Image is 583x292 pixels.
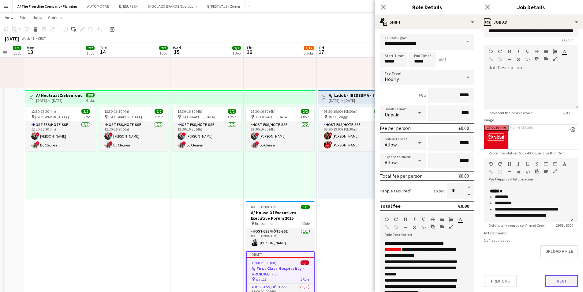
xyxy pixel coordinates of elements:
[46,13,64,21] a: Comms
[173,121,241,151] app-card-role: Host-ess/Hôte-sse2/212:30-16:30 (4h)![PERSON_NAME]!Bo Cleuren
[182,132,186,136] span: !
[318,48,324,55] span: 17
[228,109,236,114] span: 2/2
[301,205,310,209] span: 1/1
[173,107,241,151] div: 12:30-16:30 (4h)2/2 [GEOGRAPHIC_DATA]1 RoleHost-ess/Hôte-sse2/212:30-16:30 (4h)![PERSON_NAME]!Bo ...
[464,183,474,191] button: Increase
[525,161,530,166] button: Underline
[82,0,114,12] button: AUTOMOTIVE
[26,107,95,151] div: 12:30-16:30 (4h)2/2 [GEOGRAPHIC_DATA]1 RoleHost-ess/Hôte-sse2/212:30-16:30 (4h)![PERSON_NAME]!Bo ...
[36,132,39,136] span: !
[464,191,474,199] button: Decrease
[449,217,453,222] button: Ordered List
[33,15,42,20] span: Jobs
[86,97,95,103] div: 4 jobs
[304,51,314,55] div: 3 Jobs
[544,169,548,174] button: Insert video
[109,141,113,145] span: !
[319,121,387,151] app-card-role: Host-ess/Hôte-sse2/208:30-19:00 (10h30m)![PERSON_NAME]![PERSON_NAME]
[431,217,435,222] button: Strikethrough
[380,125,411,131] div: Fee per person
[535,56,539,61] button: Paste as plain text
[227,115,236,119] span: 1 Role
[544,161,548,166] button: Unordered List
[484,111,537,115] span: Info about the job as a whole
[449,224,453,229] button: Fullscreen
[86,51,94,55] div: 1 Job
[328,141,332,145] span: !
[202,0,245,12] button: G/ FESTIVALS - Zomer
[255,221,273,226] span: Brasschaat
[26,48,35,55] span: 13
[255,115,288,119] span: [GEOGRAPHIC_DATA]
[328,132,332,136] span: !
[553,161,557,166] button: Ordered List
[36,141,39,145] span: !
[557,111,578,115] span: 0 / 8000
[412,225,417,230] button: Clear Formatting
[31,109,56,114] span: 12:30-16:30 (4h)
[525,169,530,174] button: HTML Code
[247,266,314,277] h3: A/ First Class Hospitality - KRUIDVAT - Personeelsevents
[375,15,479,29] div: Shift
[507,57,511,62] button: Horizontal Line
[246,228,315,249] app-card-role: Host-ess/Hôte-sse1/109:00-19:00 (10h)[PERSON_NAME]
[458,203,469,209] div: €0.00
[329,93,374,98] h3: A/ Izidok - IBEDSSMA - 17+18/10/2025
[108,115,142,119] span: [GEOGRAPHIC_DATA]
[255,132,259,136] span: !
[38,36,46,41] div: CEST
[385,142,397,148] span: Allow
[104,109,129,114] span: 12:30-16:30 (4h)
[36,93,82,98] h3: A/ Neutraal Ziekenfonds Vlaanderen (NZVL) - [GEOGRAPHIC_DATA] - 13-16/10
[17,13,29,21] a: Edit
[431,224,435,229] button: Paste as plain text
[394,217,398,222] button: Redo
[516,57,521,62] button: Clear Formatting
[251,109,275,114] span: 12:30-16:30 (4h)
[301,115,309,119] span: 1 Role
[544,56,548,61] button: Insert video
[301,221,310,226] span: 1 Role
[20,15,27,20] span: Edit
[525,57,530,62] button: HTML Code
[86,46,95,50] span: 2/2
[36,98,82,103] div: [DATE] → [DATE]
[100,45,107,51] span: Tue
[246,107,314,151] app-job-card: 12:30-16:30 (4h)2/2 [GEOGRAPHIC_DATA]1 RoleHost-ess/Hôte-sse2/212:30-16:30 (4h)![PERSON_NAME]!Bo ...
[173,45,181,51] span: Wed
[86,93,95,97] span: 8/8
[99,121,168,151] app-card-role: Host-ess/Hôte-sse2/212:30-16:30 (4h)![PERSON_NAME]!Bo Cleuren
[109,132,113,136] span: !
[319,107,387,151] app-job-card: 08:30-19:00 (10h30m)2/2 BMCC Brugge1 RoleHost-ess/Hôte-sse2/208:30-19:00 (10h30m)![PERSON_NAME]![...
[159,51,167,55] div: 1 Job
[246,45,254,51] span: Thu
[418,93,426,98] div: 6h x
[562,49,566,54] button: Text Color
[484,238,578,243] div: No files uploaded.
[553,49,557,54] button: Ordered List
[433,188,445,194] div: €0.00 x
[484,151,570,155] span: Recommendation: 600 x 400px, smaller than 2mb
[232,46,241,50] span: 2/2
[233,51,241,55] div: 1 Job
[301,260,309,265] span: 0/9
[544,49,548,54] button: Unordered List
[181,115,215,119] span: [GEOGRAPHIC_DATA]
[507,49,511,54] button: Bold
[380,188,412,194] label: People required
[516,161,521,166] button: Italic
[385,217,389,222] button: Undo
[479,3,583,11] h3: Job Details
[458,125,469,131] div: €0.00
[385,76,399,82] span: Hourly
[440,224,444,229] button: Insert video
[5,36,19,42] div: [DATE]
[516,49,521,54] button: Italic
[479,15,583,29] div: Job Ad
[484,275,517,287] button: Previous
[374,115,383,119] span: 1 Role
[172,48,181,55] span: 15
[498,49,502,54] button: Redo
